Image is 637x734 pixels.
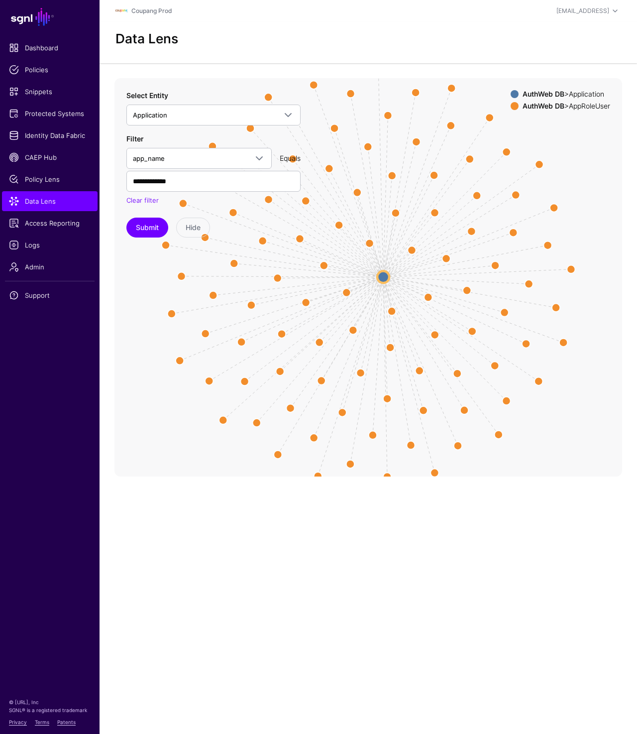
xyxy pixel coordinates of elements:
a: Patents [57,719,76,725]
label: Filter [126,133,143,144]
span: Logs [9,240,91,250]
span: CAEP Hub [9,152,91,162]
div: [EMAIL_ADDRESS] [556,6,609,15]
button: Hide [176,218,210,238]
a: Admin [2,257,98,277]
span: Protected Systems [9,109,91,119]
a: Logs [2,235,98,255]
a: Protected Systems [2,104,98,123]
a: Dashboard [2,38,98,58]
span: Data Lens [9,196,91,206]
span: Policy Lens [9,174,91,184]
div: Equals [276,153,305,163]
span: Admin [9,262,91,272]
span: Snippets [9,87,91,97]
a: Clear filter [126,196,159,204]
span: Support [9,290,91,300]
a: Identity Data Fabric [2,125,98,145]
a: Access Reporting [2,213,98,233]
a: Privacy [9,719,27,725]
strong: AuthWeb DB [523,90,564,98]
span: app_name [133,154,165,162]
button: Submit [126,218,168,238]
div: > Application [521,90,612,98]
a: Coupang Prod [131,7,172,14]
a: Policies [2,60,98,80]
strong: AuthWeb DB [523,102,564,110]
a: SGNL [6,6,94,28]
a: Snippets [2,82,98,102]
p: SGNL® is a registered trademark [9,706,91,714]
div: > AppRoleUser [521,102,612,110]
a: CAEP Hub [2,147,98,167]
img: svg+xml;base64,PHN2ZyBpZD0iTG9nbyIgeG1sbnM9Imh0dHA6Ly93d3cudzMub3JnLzIwMDAvc3ZnIiB3aWR0aD0iMTIxLj... [115,5,127,17]
p: © [URL], Inc [9,698,91,706]
span: Identity Data Fabric [9,130,91,140]
a: Terms [35,719,49,725]
h2: Data Lens [115,31,178,46]
span: Access Reporting [9,218,91,228]
span: Policies [9,65,91,75]
label: Select Entity [126,90,168,101]
a: Policy Lens [2,169,98,189]
a: Data Lens [2,191,98,211]
span: Dashboard [9,43,91,53]
span: Application [133,111,167,119]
